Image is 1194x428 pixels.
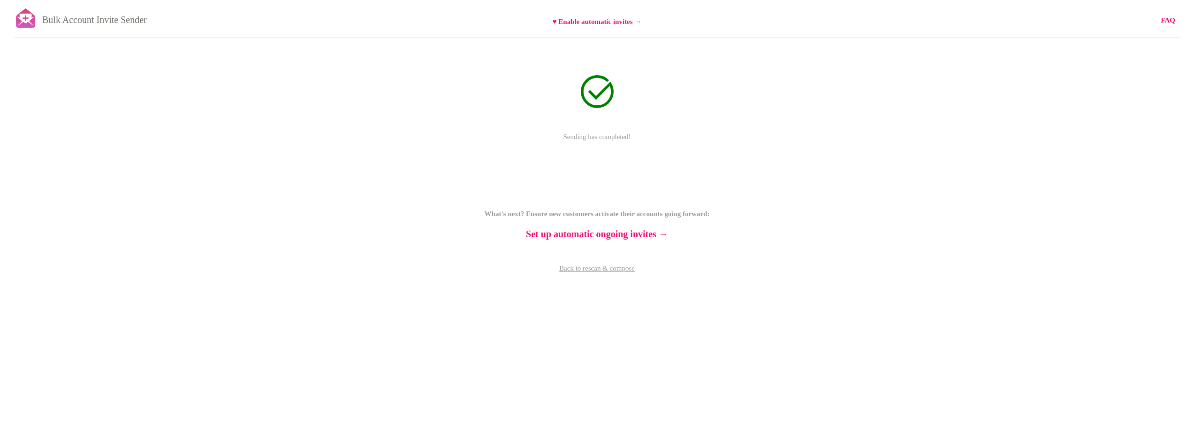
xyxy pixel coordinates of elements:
[42,6,147,29] p: Bulk Account Invite Sender
[1161,16,1175,24] b: FAQ
[485,210,710,218] b: What's next? Ensure new customers activate their accounts going forward:
[553,18,642,25] b: ♥ Enable automatic invites →
[456,132,738,155] p: Sending has completed!
[526,229,668,239] b: Set up automatic ongoing invites →
[456,263,738,287] a: Back to rescan & compose
[1161,15,1175,25] a: FAQ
